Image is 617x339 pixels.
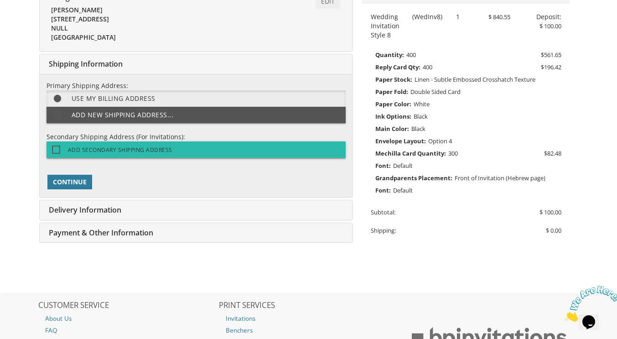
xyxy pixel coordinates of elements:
[423,63,432,71] span: 400
[47,175,92,189] button: Continue
[47,90,346,107] label: Use my billing address
[47,59,123,69] span: Shipping Information
[53,177,87,187] span: Continue
[406,51,416,59] span: 400
[38,313,218,324] a: About Us
[428,137,452,145] span: Option 4
[375,160,391,172] span: Font:
[375,73,412,85] span: Paper Stock:
[539,208,561,216] span: $ 100.00
[51,5,201,42] div: [PERSON_NAME] [STREET_ADDRESS] [GEOGRAPHIC_DATA]
[539,22,561,30] span: $ 100.00
[375,172,452,184] span: Grandparents Placement:
[544,147,561,159] span: $82.48
[375,123,409,135] span: Main Color:
[375,184,391,196] span: Font:
[393,186,413,194] span: Default
[524,12,561,21] div: Deposit:
[47,107,346,123] label: Add new shipping address...
[541,61,561,73] span: $196.42
[375,86,408,98] span: Paper Fold:
[375,61,420,73] span: Reply Card Qty:
[375,110,411,122] span: Ink Options:
[47,132,346,141] div: Secondary Shipping Address (For Invitations):
[47,205,121,215] span: Delivery Information
[38,324,218,336] a: FAQ
[47,228,153,238] span: Payment & Other Information
[219,324,398,336] a: Benchers
[414,112,428,120] span: Black
[560,282,617,325] iframe: chat widget
[375,98,411,110] span: Paper Color:
[371,226,396,235] span: Shipping:
[375,49,404,61] span: Quantity:
[546,226,561,235] span: $ 0.00
[219,313,398,324] a: Invitations
[371,208,395,216] span: Subtotal:
[488,13,510,21] span: $ 840.55
[411,125,425,133] span: Black
[375,135,426,147] span: Envelope Layout:
[449,12,466,21] div: 1
[541,49,561,61] span: $561.65
[4,4,60,40] img: Chat attention grabber
[410,88,461,96] span: Double Sided Card
[52,144,172,156] span: Add Secondary Shipping Address
[219,301,398,310] h2: PRINT SERVICES
[51,24,68,32] span: NULL
[415,75,535,83] span: Linen - Subtle Embossed Crosshatch Texture
[38,301,218,310] h2: CUSTOMER SERVICE
[414,100,430,108] span: White
[371,12,410,40] span: Wedding Invitation Style 8
[393,162,413,170] span: Default
[455,174,545,182] span: Front of Invitation (Hebrew page)
[47,81,346,90] div: Primary Shipping Address:
[448,149,458,157] span: 300
[375,147,446,159] span: Mechilla Card Quantity:
[412,12,442,40] span: (WedInv8)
